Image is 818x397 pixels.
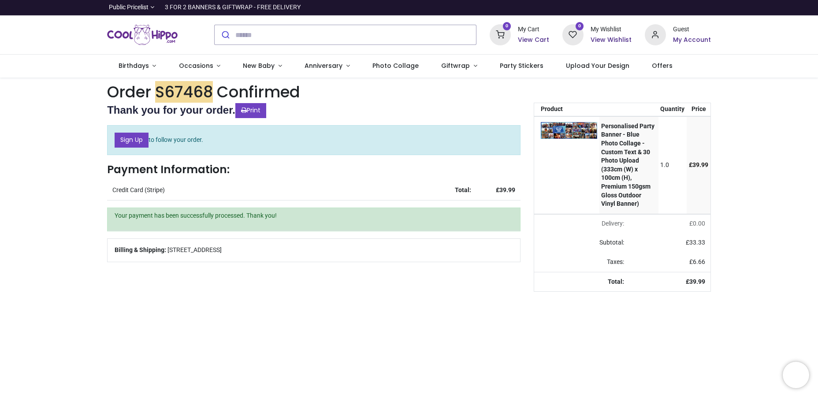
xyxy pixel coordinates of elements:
[566,61,629,70] span: Upload Your Design
[305,61,342,70] span: Anniversary
[115,133,149,148] a: Sign Up
[179,61,213,70] span: Occasions
[107,181,432,200] td: Credit Card (Stripe)
[534,233,629,252] td: Subtotal:
[658,103,687,116] th: Quantity
[455,186,471,193] strong: Total:
[490,31,511,38] a: 0
[518,36,549,45] a: View Cart
[107,22,178,47] img: Cool Hippo
[115,211,513,220] p: Your payment has been successfully processed. Thank you!
[689,220,705,227] span: £
[526,3,711,12] iframe: Customer reviews powered by Trustpilot
[235,103,266,118] a: Print
[155,81,213,103] em: S67468
[165,3,301,12] div: 3 FOR 2 BANNERS & GIFTWRAP - FREE DELIVERY
[783,362,809,388] iframe: Brevo live chat
[673,36,711,45] a: My Account
[541,122,597,139] img: wHzlYehEWY62gAAAABJRU5ErkJggg==
[107,103,521,118] h2: Thank you for your order.
[232,55,294,78] a: New Baby
[167,55,232,78] a: Occasions
[687,103,710,116] th: Price
[217,81,300,103] span: Confirmed
[692,161,708,168] span: 39.99
[215,25,235,45] button: Submit
[608,278,624,285] strong: Total:
[689,239,705,246] span: 33.33
[107,125,521,155] p: to follow your order.
[693,258,705,265] span: 6.66
[503,22,511,30] sup: 0
[689,278,705,285] span: 39.99
[430,55,488,78] a: Giftwrap
[107,162,230,177] strong: Payment Information:
[652,61,673,70] span: Offers
[496,186,515,193] strong: £
[243,61,275,70] span: New Baby
[591,36,632,45] a: View Wishlist
[107,22,178,47] a: Logo of Cool Hippo
[441,61,470,70] span: Giftwrap
[109,3,149,12] span: Public Pricelist
[499,186,515,193] span: 39.99
[500,61,543,70] span: Party Stickers
[518,25,549,34] div: My Cart
[591,25,632,34] div: My Wishlist
[673,25,711,34] div: Guest
[693,220,705,227] span: 0.00
[534,214,629,234] td: Delivery will be updated after choosing a new delivery method
[372,61,419,70] span: Photo Collage
[167,246,222,255] span: [STREET_ADDRESS]
[107,55,167,78] a: Birthdays
[686,278,705,285] strong: £
[660,161,684,170] div: 1.0
[562,31,584,38] a: 0
[115,246,166,253] b: Billing & Shipping:
[689,161,708,168] span: £
[601,122,654,207] strong: Personalised Party Banner - Blue Photo Collage - Custom Text & 30 Photo Upload (333cm (W) x 100cm...
[107,3,154,12] a: Public Pricelist
[689,258,705,265] span: £
[686,239,705,246] span: £
[293,55,361,78] a: Anniversary
[576,22,584,30] sup: 0
[534,103,599,116] th: Product
[107,81,151,103] span: Order
[119,61,149,70] span: Birthdays
[534,252,629,272] td: Taxes:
